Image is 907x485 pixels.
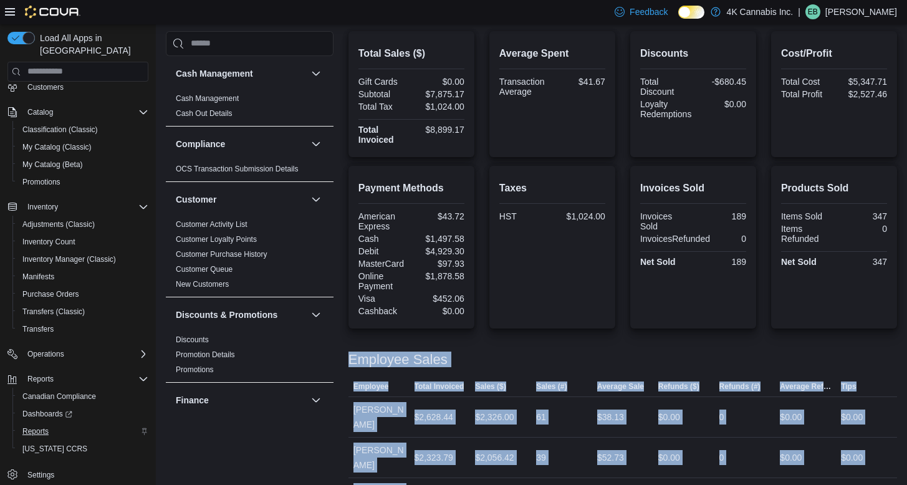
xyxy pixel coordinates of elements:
[2,465,153,483] button: Settings
[358,46,464,61] h2: Total Sales ($)
[17,304,90,319] a: Transfers (Classic)
[17,269,148,284] span: Manifests
[17,441,148,456] span: Washington CCRS
[22,347,69,362] button: Operations
[640,46,746,61] h2: Discounts
[22,272,54,282] span: Manifests
[780,382,831,391] span: Average Refund
[358,246,409,256] div: Debit
[22,105,58,120] button: Catalog
[22,254,116,264] span: Inventory Manager (Classic)
[22,199,148,214] span: Inventory
[841,410,863,425] div: $0.00
[25,6,80,18] img: Cova
[536,382,567,391] span: Sales (#)
[17,424,148,439] span: Reports
[17,322,59,337] a: Transfers
[176,94,239,103] a: Cash Management
[353,382,389,391] span: Employee
[781,224,832,244] div: Items Refunded
[22,409,72,419] span: Dashboards
[22,372,59,387] button: Reports
[715,234,746,244] div: 0
[837,257,887,267] div: 347
[719,410,724,425] div: 0
[176,335,209,345] span: Discounts
[808,4,818,19] span: EB
[2,103,153,121] button: Catalog
[12,121,153,138] button: Classification (Classic)
[22,372,148,387] span: Reports
[12,440,153,458] button: [US_STATE] CCRS
[17,140,97,155] a: My Catalog (Classic)
[640,234,710,244] div: InvoicesRefunded
[176,279,229,289] span: New Customers
[358,306,409,316] div: Cashback
[22,105,148,120] span: Catalog
[781,181,887,196] h2: Products Sold
[17,269,59,284] a: Manifests
[27,374,54,384] span: Reports
[499,211,550,221] div: HST
[17,287,84,302] a: Purchase Orders
[176,394,306,406] button: Finance
[22,444,87,454] span: [US_STATE] CCRS
[12,320,153,338] button: Transfers
[176,265,233,274] a: Customer Queue
[837,224,887,234] div: 0
[555,211,605,221] div: $1,024.00
[12,233,153,251] button: Inventory Count
[805,4,820,19] div: Eric Bayne
[678,6,704,19] input: Dark Mode
[2,370,153,388] button: Reports
[536,410,546,425] div: 61
[640,77,691,97] div: Total Discount
[17,217,100,232] a: Adjustments (Classic)
[176,280,229,289] a: New Customers
[17,252,121,267] a: Inventory Manager (Classic)
[17,389,101,404] a: Canadian Compliance
[499,181,605,196] h2: Taxes
[17,322,148,337] span: Transfers
[719,450,724,465] div: 0
[22,307,85,317] span: Transfers (Classic)
[358,211,409,231] div: American Express
[2,78,153,96] button: Customers
[837,77,887,87] div: $5,347.71
[17,441,92,456] a: [US_STATE] CCRS
[358,77,409,87] div: Gift Cards
[358,271,409,291] div: Online Payment
[176,350,235,360] span: Promotion Details
[17,140,148,155] span: My Catalog (Classic)
[22,468,59,483] a: Settings
[176,365,214,375] span: Promotions
[176,335,209,344] a: Discounts
[176,250,267,259] a: Customer Purchase History
[176,249,267,259] span: Customer Purchase History
[414,211,464,221] div: $43.72
[414,271,464,281] div: $1,878.58
[414,102,464,112] div: $1,024.00
[17,304,148,319] span: Transfers (Classic)
[166,161,334,181] div: Compliance
[176,235,257,244] a: Customer Loyalty Points
[22,177,60,187] span: Promotions
[781,211,832,221] div: Items Sold
[12,156,153,173] button: My Catalog (Beta)
[2,198,153,216] button: Inventory
[348,397,410,437] div: [PERSON_NAME]
[415,450,453,465] div: $2,323.79
[719,382,761,391] span: Refunds (#)
[12,173,153,191] button: Promotions
[22,125,98,135] span: Classification (Classic)
[176,165,299,173] a: OCS Transaction Submission Details
[17,157,88,172] a: My Catalog (Beta)
[414,259,464,269] div: $97.93
[166,217,334,297] div: Customer
[696,211,746,221] div: 189
[640,211,691,231] div: Invoices Sold
[781,89,832,99] div: Total Profit
[176,219,247,229] span: Customer Activity List
[348,352,448,367] h3: Employee Sales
